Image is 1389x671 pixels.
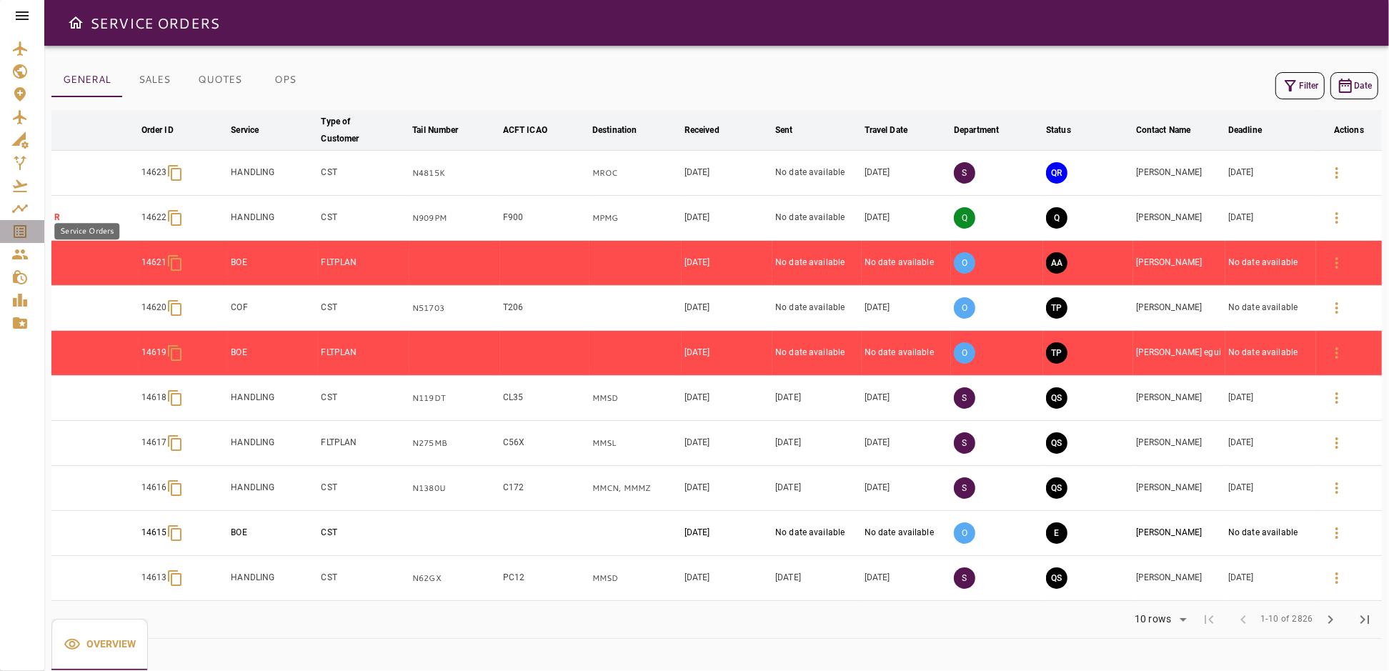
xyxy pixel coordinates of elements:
p: S [954,477,975,499]
p: O [954,522,975,544]
p: O [954,342,975,364]
div: basic tabs example [51,63,317,97]
p: 14617 [141,437,167,449]
td: HANDLING [228,466,318,511]
td: [DATE] [772,421,862,466]
td: CST [318,511,409,556]
td: C172 [500,466,589,511]
button: Details [1320,291,1354,325]
td: [PERSON_NAME] [1133,241,1225,286]
td: [PERSON_NAME] [1133,151,1225,196]
button: Date [1330,72,1378,99]
td: [DATE] [862,421,951,466]
td: FLTPLAN [318,331,409,376]
td: [PERSON_NAME] [1133,556,1225,601]
button: Details [1320,471,1354,505]
p: S [954,567,975,589]
td: [DATE] [682,151,772,196]
span: ACFT ICAO [503,121,566,139]
td: HANDLING [228,151,318,196]
div: Contact Name [1136,121,1191,139]
span: Tail Number [412,121,477,139]
td: [PERSON_NAME] [1133,376,1225,421]
td: No date available [772,241,862,286]
button: Filter [1275,72,1325,99]
button: Details [1320,336,1354,370]
p: O [954,252,975,274]
td: No date available [772,196,862,241]
p: S [954,162,975,184]
span: Destination [592,121,655,139]
p: N4815K [412,167,497,179]
td: No date available [772,511,862,556]
button: TRIP PREPARATION [1046,342,1067,364]
button: Details [1320,561,1354,595]
td: [PERSON_NAME] [1133,421,1225,466]
div: Department [954,121,999,139]
td: No date available [862,511,951,556]
td: [DATE] [1225,556,1316,601]
button: Details [1320,426,1354,460]
span: Contact Name [1136,121,1210,139]
td: [DATE] [682,286,772,331]
p: MROC [592,167,679,179]
td: [DATE] [1225,151,1316,196]
td: [PERSON_NAME] [1133,466,1225,511]
td: [DATE] [862,556,951,601]
span: Service [231,121,277,139]
span: Last Page [1348,602,1382,637]
div: Service Orders [54,223,119,239]
div: basic tabs example [51,619,148,670]
p: 14623 [141,166,167,179]
p: N51703 [412,302,497,314]
button: Details [1320,246,1354,280]
span: last_page [1356,611,1373,628]
td: [DATE] [682,421,772,466]
p: N275MB [412,437,497,449]
p: S [954,387,975,409]
p: 14618 [141,392,167,404]
p: MMSL [592,437,679,449]
td: F900 [500,196,589,241]
td: BOE [228,511,318,556]
p: MPMG [592,212,679,224]
p: N1380U [412,482,497,494]
div: 10 rows [1125,609,1192,630]
div: Order ID [141,121,174,139]
td: [DATE] [862,466,951,511]
p: MMSD [592,392,679,404]
button: QUOTE SENT [1046,387,1067,409]
button: EXECUTION [1046,522,1067,544]
td: [DATE] [862,151,951,196]
td: [DATE] [682,466,772,511]
td: T206 [500,286,589,331]
td: [DATE] [682,556,772,601]
span: Next Page [1313,602,1348,637]
button: QUOTE SENT [1046,477,1067,499]
button: Open drawer [61,9,90,37]
button: QUOTE REQUESTED [1046,162,1067,184]
p: N62GX [412,572,497,585]
p: N119DT [412,392,497,404]
p: 14620 [141,302,167,314]
td: No date available [772,286,862,331]
td: [DATE] [682,331,772,376]
td: No date available [1225,331,1316,376]
span: First Page [1192,602,1226,637]
div: Destination [592,121,637,139]
td: [DATE] [682,196,772,241]
td: [DATE] [862,286,951,331]
td: CST [318,151,409,196]
span: Previous Page [1226,602,1260,637]
div: Status [1046,121,1071,139]
td: No date available [862,331,951,376]
p: 14616 [141,482,167,494]
td: COF [228,286,318,331]
td: No date available [772,151,862,196]
td: [DATE] [1225,376,1316,421]
td: PC12 [500,556,589,601]
td: No date available [1225,511,1316,556]
td: HANDLING [228,196,318,241]
td: HANDLING [228,421,318,466]
span: Type of Customer [321,113,407,147]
